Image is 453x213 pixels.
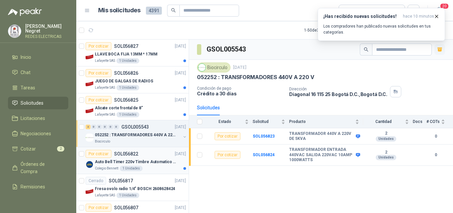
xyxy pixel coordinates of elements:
a: CerradoSOL056817[DATE] Company LogoFresa ovolo radio 1/4" BOSCH 2608628424Lafayette SAS1 Unidades [76,174,189,201]
a: Negociaciones [8,127,68,140]
th: # COTs [426,115,453,128]
span: Órdenes de Compra [21,160,62,175]
img: Company Logo [86,53,94,61]
p: SOL056826 [114,71,138,75]
h3: ¡Has recibido nuevas solicitudes! [323,14,400,19]
img: Company Logo [86,187,94,195]
img: Company Logo [86,80,94,88]
a: Tareas [8,81,68,94]
div: Por cotizar [215,151,240,159]
b: TRANSFORMADOR 440V A 220V DE 5KVA [289,131,354,142]
p: Condición de pago [197,86,284,91]
p: 052252 : TRANSFORMADORES 440V A 220 V [197,74,314,81]
p: Crédito a 30 días [197,91,284,96]
div: Unidades [376,155,396,160]
a: Por cotizarSOL056826[DATE] Company LogoJUEGO DE GALGAS DE RADIOSLafayette SAS1 Unidades [76,66,189,93]
b: 2 [363,150,409,155]
div: 0 [97,125,102,129]
div: Biocirculo [197,62,230,72]
div: Todas [343,7,357,14]
p: [DATE] [175,124,186,130]
span: Cantidad [363,119,404,124]
p: LLAVE BOCA FIJA 13MM * 17MM [95,51,158,57]
div: 0 [114,125,119,129]
a: 2 0 0 0 0 0 GSOL005543[DATE] Company Logo052252 : TRANSFORMADORES 440V A 220 VBiocirculo [86,123,187,144]
h1: Mis solicitudes [98,6,141,15]
p: SOL056822 [114,152,138,156]
span: Producto [289,119,354,124]
p: GSOL005543 [121,125,149,129]
p: [DATE] [175,97,186,103]
div: Por cotizar [215,132,240,140]
p: Biocirculo [95,139,110,144]
th: Producto [289,115,363,128]
p: SOL056825 [114,98,138,102]
div: 0 [108,125,113,129]
p: Lafayette SAS [95,85,115,90]
span: Solicitud [253,119,280,124]
a: Inicio [8,51,68,63]
p: [DATE] [175,205,186,211]
p: [DATE] [175,70,186,76]
a: Remisiones [8,180,68,193]
div: 1 Unidades [116,112,139,117]
th: Docs [413,115,426,128]
div: 1 Unidades [116,193,139,198]
b: TRANSFORMADOR ENTRADA 440VAC SALIDA 220VAC 10AMP 1000WATTS [289,147,354,163]
a: Por cotizarSOL056825[DATE] Company LogoAlicate corte frontal de 8"Lafayette SAS1 Unidades [76,93,189,120]
a: SOL056824 [253,153,275,157]
span: Solicitudes [21,99,43,107]
div: 1 Unidades [116,85,139,90]
a: Chat [8,66,68,79]
img: Company Logo [86,107,94,115]
span: 4391 [146,7,162,15]
th: Solicitud [253,115,289,128]
p: [DATE] [175,43,186,50]
span: Licitaciones [21,115,45,122]
th: Cantidad [363,115,413,128]
p: [DATE] [233,64,246,71]
p: Colegio Bennett [95,166,118,171]
b: 0 [426,152,445,158]
span: hace 10 minutos [403,14,434,19]
a: Configuración [8,196,68,208]
th: Estado [206,115,253,128]
a: Licitaciones [8,112,68,125]
span: search [171,8,176,13]
span: Inicio [21,53,31,61]
div: 2 [86,125,91,129]
span: Chat [21,69,31,76]
img: Logo peakr [8,8,42,16]
b: SOL056823 [253,134,275,139]
img: Company Logo [86,160,94,168]
div: Por cotizar [86,42,111,50]
span: Estado [206,119,243,124]
div: 0 [102,125,107,129]
p: 052252 : TRANSFORMADORES 440V A 220 V [95,132,177,138]
div: 1 Unidades [120,166,143,171]
p: SOL056807 [114,205,138,210]
h3: GSOL005543 [207,44,247,54]
div: 0 [91,125,96,129]
p: Lafayette SAS [95,193,115,198]
p: Lafayette SAS [95,112,115,117]
a: Por cotizarSOL056822[DATE] Company LogoAuto Bell Timer 220v Timbre Automatico Para Colegios, Indu... [76,147,189,174]
p: JUEGO DE GALGAS DE RADIOS [95,78,153,84]
div: Unidades [376,136,396,142]
button: 20 [433,5,445,17]
img: Company Logo [86,134,94,142]
p: Auto Bell Timer 220v Timbre Automatico Para Colegios, Indust [95,159,177,165]
a: Por cotizarSOL056827[DATE] Company LogoLLAVE BOCA FIJA 13MM * 17MMLafayette SAS1 Unidades [76,40,189,66]
p: [DATE] [175,178,186,184]
div: Solicitudes [197,104,220,111]
span: Remisiones [21,183,45,190]
span: Negociaciones [21,130,51,137]
p: SOL056827 [114,44,138,49]
b: 0 [426,133,445,140]
p: Dirección [289,87,387,91]
a: Cotizar2 [8,143,68,155]
button: ¡Has recibido nuevas solicitudes!hace 10 minutos Los compradores han publicado nuevas solicitudes... [318,8,445,41]
span: 20 [440,3,449,9]
p: Los compradores han publicado nuevas solicitudes en tus categorías. [323,23,439,35]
